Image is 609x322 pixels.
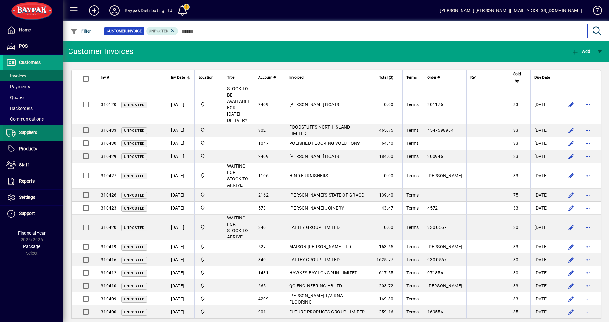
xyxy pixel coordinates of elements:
[289,192,364,198] span: [PERSON_NAME]'S STATE OF GRACE
[513,244,519,249] span: 33
[427,283,462,288] span: [PERSON_NAME]
[258,128,266,133] span: 902
[406,244,419,249] span: Terms
[513,173,519,178] span: 33
[566,171,576,181] button: Edit
[101,74,109,81] span: Inv #
[370,124,402,137] td: 465.75
[124,129,145,133] span: Unposted
[258,102,269,107] span: 2409
[199,74,219,81] div: Location
[199,153,219,160] span: Baypak - Onekawa
[427,128,454,133] span: 4547598964
[406,128,419,133] span: Terms
[583,294,593,304] button: More options
[167,85,194,124] td: [DATE]
[406,141,419,146] span: Terms
[167,240,194,253] td: [DATE]
[513,128,519,133] span: 33
[167,305,194,319] td: [DATE]
[530,266,560,279] td: [DATE]
[406,154,419,159] span: Terms
[101,102,117,107] span: 310120
[406,173,419,178] span: Terms
[3,22,63,38] a: Home
[258,309,266,314] span: 901
[258,270,269,275] span: 1481
[227,164,248,188] span: WAITING FOR STOCK TO ARRIVE
[258,154,269,159] span: 2409
[146,27,178,35] mat-chip: Customer Invoice Status: Unposted
[124,258,145,262] span: Unposted
[370,150,402,163] td: 184.00
[427,270,443,275] span: 071856
[583,307,593,317] button: More options
[199,74,213,81] span: Location
[370,305,402,319] td: 259.16
[124,271,145,275] span: Unposted
[3,103,63,114] a: Backorders
[289,154,339,159] span: [PERSON_NAME] BOATS
[101,296,117,301] span: 310409
[583,151,593,161] button: More options
[19,146,37,151] span: Products
[258,74,276,81] span: Account #
[6,84,30,89] span: Payments
[406,257,419,262] span: Terms
[406,270,419,275] span: Terms
[171,74,191,81] div: Inv Date
[3,157,63,173] a: Staff
[124,297,145,301] span: Unposted
[124,174,145,178] span: Unposted
[566,222,576,232] button: Edit
[199,205,219,211] span: Baypak - Onekawa
[199,308,219,315] span: Baypak - Onekawa
[289,74,304,81] span: Invoiced
[3,206,63,222] a: Support
[566,268,576,278] button: Edit
[370,202,402,215] td: 43.47
[84,5,104,16] button: Add
[566,281,576,291] button: Edit
[19,211,35,216] span: Support
[566,99,576,110] button: Edit
[583,255,593,265] button: More options
[530,137,560,150] td: [DATE]
[289,102,339,107] span: [PERSON_NAME] BOATS
[566,203,576,213] button: Edit
[258,74,281,81] div: Account #
[101,154,117,159] span: 310429
[149,29,168,33] span: Unposted
[6,106,33,111] span: Backorders
[427,173,462,178] span: [PERSON_NAME]
[199,282,219,289] span: Baypak - Onekawa
[583,268,593,278] button: More options
[406,296,419,301] span: Terms
[427,225,447,230] span: 930 0567
[470,74,505,81] div: Ref
[167,215,194,240] td: [DATE]
[427,309,443,314] span: 169556
[427,154,443,159] span: 200946
[167,292,194,305] td: [DATE]
[289,257,340,262] span: LATTEY GROUP LIMITED
[571,49,590,54] span: Add
[289,74,366,81] div: Invoiced
[427,102,443,107] span: 201176
[588,1,601,22] a: Knowledge Base
[167,124,194,137] td: [DATE]
[534,74,556,81] div: Due Date
[107,28,142,34] span: Customer Invoice
[199,172,219,179] span: Baypak - Onekawa
[530,202,560,215] td: [DATE]
[427,257,447,262] span: 930 0567
[566,294,576,304] button: Edit
[583,138,593,148] button: More options
[227,74,250,81] div: Title
[513,141,519,146] span: 33
[530,305,560,319] td: [DATE]
[23,244,40,249] span: Package
[427,244,462,249] span: [PERSON_NAME]
[427,205,438,211] span: 4572
[101,244,117,249] span: 310419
